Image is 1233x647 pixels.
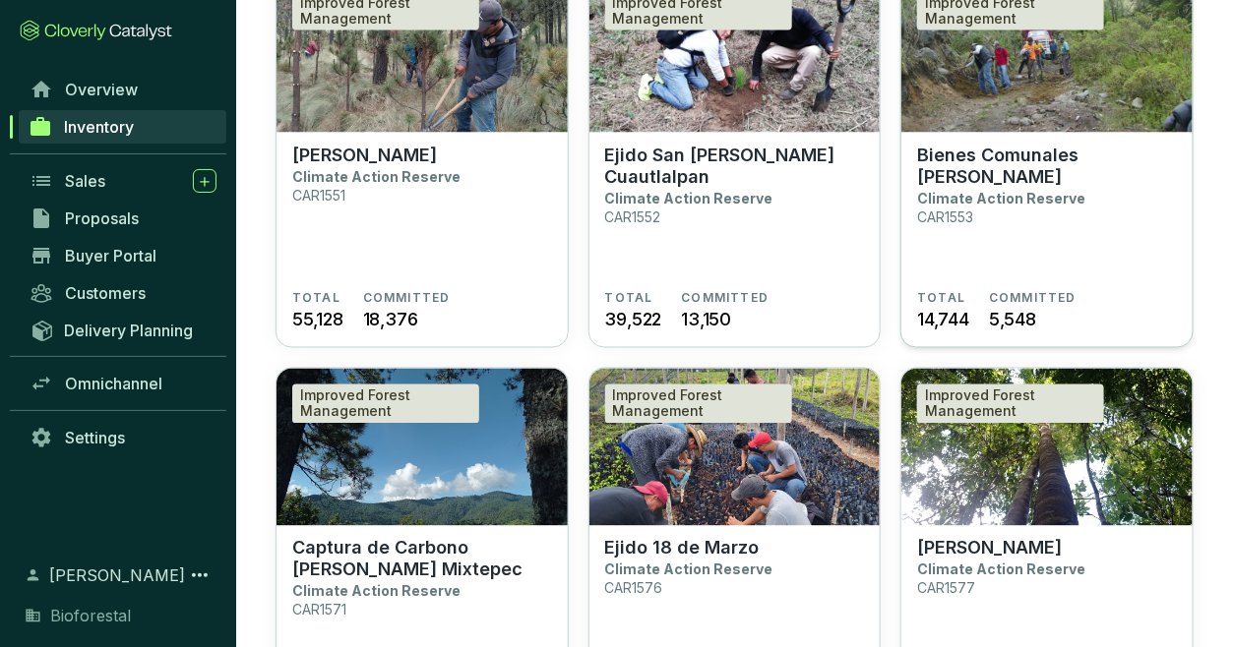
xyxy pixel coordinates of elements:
p: Climate Action Reserve [292,583,461,600]
span: 13,150 [681,307,731,333]
p: Climate Action Reserve [917,190,1085,206]
span: Buyer Portal [65,246,156,265]
a: Settings [20,421,226,454]
a: Proposals [20,202,226,235]
span: COMMITTED [363,291,451,307]
span: 39,522 [605,307,662,333]
a: Omnichannel [20,367,226,400]
img: Ejido 18 de Marzo [589,369,881,526]
img: Captura de Carbono Forestal Asunción Mixtepec [277,369,568,526]
span: 55,128 [292,307,343,333]
p: CAR1553 [917,208,973,225]
p: Climate Action Reserve [917,561,1085,578]
p: [PERSON_NAME] [917,538,1062,559]
p: Climate Action Reserve [292,168,461,185]
span: Proposals [65,208,139,228]
span: COMMITTED [989,291,1077,307]
p: CAR1577 [917,580,975,597]
a: Buyer Portal [20,239,226,272]
a: Customers [20,276,226,310]
p: Bienes Comunales [PERSON_NAME] [917,145,1177,188]
span: [PERSON_NAME] [49,563,185,587]
p: Captura de Carbono [PERSON_NAME] Mixtepec [292,538,552,581]
p: Climate Action Reserve [605,561,773,578]
p: CAR1571 [292,602,346,618]
a: Inventory [19,110,226,144]
p: [PERSON_NAME] [292,145,437,166]
img: Ejido Chunhuhub [901,369,1193,526]
a: Sales [20,164,226,198]
span: 5,548 [989,307,1036,333]
span: Bioforestal [50,604,131,627]
span: Delivery Planning [64,321,193,340]
span: TOTAL [605,291,653,307]
span: TOTAL [292,291,340,307]
a: Overview [20,73,226,106]
span: Omnichannel [65,374,162,393]
div: Improved Forest Management [292,384,479,424]
span: Inventory [64,117,134,137]
span: COMMITTED [681,291,769,307]
span: Settings [65,428,125,447]
p: Climate Action Reserve [605,190,773,206]
span: TOTAL [917,291,965,307]
p: CAR1576 [605,580,663,597]
span: 14,744 [917,307,969,333]
span: Sales [65,171,105,191]
span: Customers [65,283,146,303]
span: 18,376 [363,307,418,333]
p: Ejido San [PERSON_NAME] Cuautlalpan [605,145,865,188]
p: Ejido 18 de Marzo [605,538,760,559]
a: Delivery Planning [20,314,226,346]
span: Overview [65,80,138,99]
div: Improved Forest Management [605,384,792,424]
div: Improved Forest Management [917,384,1104,424]
p: CAR1551 [292,187,345,204]
p: CAR1552 [605,208,661,225]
